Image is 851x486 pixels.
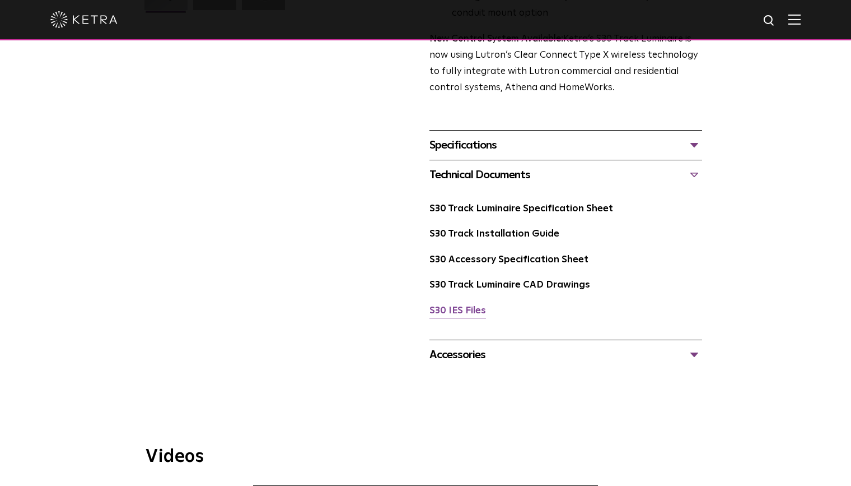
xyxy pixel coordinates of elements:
[146,448,705,466] h3: Videos
[763,14,777,28] img: search icon
[788,14,801,25] img: Hamburger%20Nav.svg
[50,11,118,28] img: ketra-logo-2019-white
[429,255,588,265] a: S30 Accessory Specification Sheet
[429,306,486,316] a: S30 IES Files
[429,166,702,184] div: Technical Documents
[429,31,702,96] p: Ketra’s S30 Track Luminaire is now using Lutron’s Clear Connect Type X wireless technology to ful...
[429,346,702,364] div: Accessories
[429,229,559,239] a: S30 Track Installation Guide
[429,136,702,154] div: Specifications
[429,204,613,214] a: S30 Track Luminaire Specification Sheet
[429,280,590,290] a: S30 Track Luminaire CAD Drawings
